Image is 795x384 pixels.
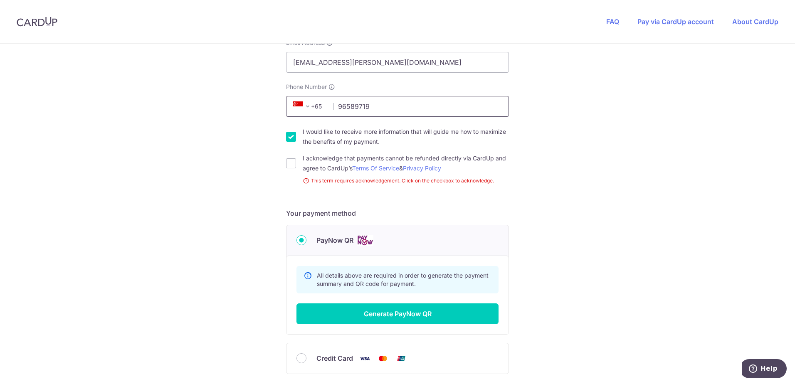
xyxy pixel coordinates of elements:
[317,272,489,287] span: All details above are required in order to generate the payment summary and QR code for payment.
[357,235,373,246] img: Cards logo
[316,353,353,363] span: Credit Card
[352,165,399,172] a: Terms Of Service
[375,353,391,364] img: Mastercard
[296,303,499,324] button: Generate PayNow QR
[303,127,509,147] label: I would like to receive more information that will guide me how to maximize the benefits of my pa...
[290,101,328,111] span: +65
[303,177,509,185] small: This term requires acknowledgement. Click on the checkbox to acknowledge.
[296,353,499,364] div: Credit Card Visa Mastercard Union Pay
[286,52,509,73] input: Email address
[286,208,509,218] h5: Your payment method
[286,83,327,91] span: Phone Number
[393,353,410,364] img: Union Pay
[303,153,509,173] label: I acknowledge that payments cannot be refunded directly via CardUp and agree to CardUp’s &
[732,17,778,26] a: About CardUp
[316,235,353,245] span: PayNow QR
[296,235,499,246] div: PayNow QR Cards logo
[606,17,619,26] a: FAQ
[403,165,441,172] a: Privacy Policy
[293,101,313,111] span: +65
[356,353,373,364] img: Visa
[742,359,787,380] iframe: Opens a widget where you can find more information
[17,17,57,27] img: CardUp
[637,17,714,26] a: Pay via CardUp account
